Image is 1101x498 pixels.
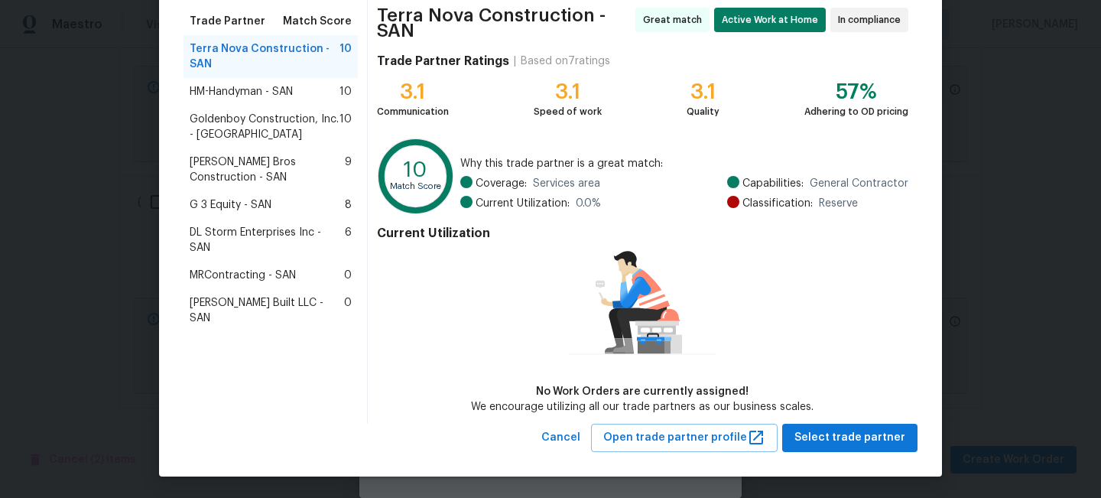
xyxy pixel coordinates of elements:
div: 3.1 [687,84,719,99]
span: Great match [643,12,708,28]
div: 3.1 [377,84,449,99]
span: Services area [533,176,600,191]
span: Capabilities: [742,176,804,191]
div: 3.1 [534,84,602,99]
span: Classification: [742,196,813,211]
span: Trade Partner [190,14,265,29]
span: Match Score [283,14,352,29]
div: Based on 7 ratings [521,54,610,69]
span: 6 [345,225,352,256]
span: Select trade partner [794,428,905,448]
span: 10 [339,112,352,142]
div: 57% [804,84,908,99]
span: HM-Handyman - SAN [190,84,293,99]
text: Match Score [390,182,441,190]
div: Adhering to OD pricing [804,104,908,119]
span: 0 [344,268,352,283]
div: Communication [377,104,449,119]
span: MRContracting - SAN [190,268,296,283]
span: In compliance [838,12,907,28]
span: DL Storm Enterprises Inc - SAN [190,225,345,256]
span: Cancel [541,428,580,448]
text: 10 [404,159,427,181]
div: Quality [687,104,719,119]
span: 8 [345,197,352,213]
span: Goldenboy Construction, Inc. - [GEOGRAPHIC_DATA] [190,112,339,142]
span: Current Utilization: [476,196,570,211]
span: [PERSON_NAME] Built LLC - SAN [190,295,344,326]
span: 10 [339,41,352,72]
div: No Work Orders are currently assigned! [471,384,814,399]
span: G 3 Equity - SAN [190,197,271,213]
span: Terra Nova Construction - SAN [377,8,631,38]
span: 10 [339,84,352,99]
span: [PERSON_NAME] Bros Construction - SAN [190,155,345,185]
div: We encourage utilizing all our trade partners as our business scales. [471,399,814,415]
div: Speed of work [534,104,602,119]
div: | [509,54,521,69]
button: Select trade partner [782,424,917,452]
span: 0.0 % [576,196,601,211]
span: Terra Nova Construction - SAN [190,41,339,72]
button: Cancel [535,424,586,452]
span: Open trade partner profile [603,428,765,448]
button: Open trade partner profile [591,424,778,452]
span: Active Work at Home [722,12,824,28]
span: Coverage: [476,176,527,191]
span: Reserve [819,196,858,211]
span: General Contractor [810,176,908,191]
span: Why this trade partner is a great match: [460,156,908,171]
h4: Trade Partner Ratings [377,54,509,69]
h4: Current Utilization [377,226,908,241]
span: 0 [344,295,352,326]
span: 9 [345,155,352,185]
